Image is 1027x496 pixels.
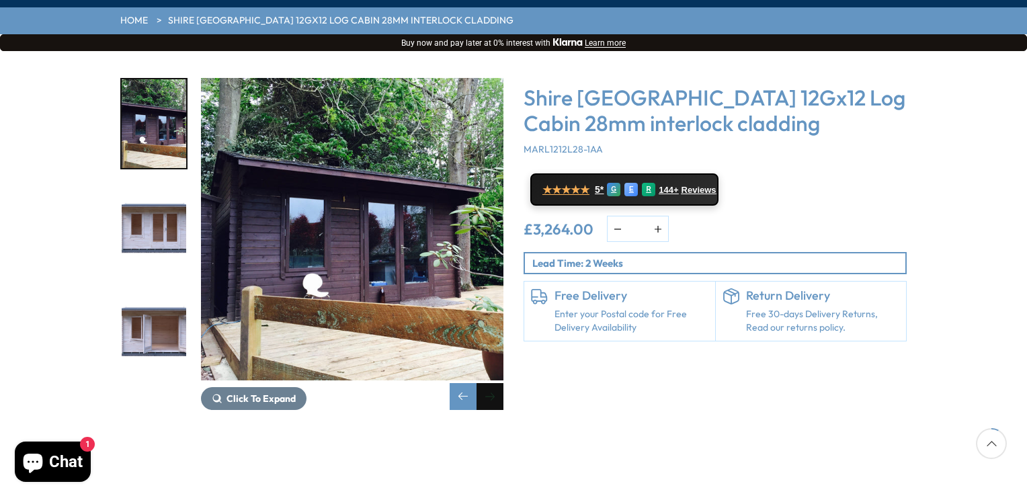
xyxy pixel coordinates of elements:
[524,143,603,155] span: MARL1212L28-1AA
[554,308,708,334] a: Enter your Postal code for Free Delivery Availability
[201,387,306,410] button: Click To Expand
[524,85,907,136] h3: Shire [GEOGRAPHIC_DATA] 12Gx12 Log Cabin 28mm interlock cladding
[120,78,188,170] div: 16 / 18
[201,78,503,410] div: 16 / 18
[122,184,186,274] img: Marlborough12gx12__white_0000_2a6fe599-e600-49f0-9a53-57bd9b8651ae_200x200.jpg
[120,14,148,28] a: HOME
[554,288,708,303] h6: Free Delivery
[122,290,186,379] img: Marlborough12gx12_open_white_0000_5fb43c91-d2aa-4dc9-87e9-0d23bc789a69_200x200.jpg
[201,78,503,380] img: Shire Marlborough 12Gx12 Log Cabin 28mm interlock cladding - Best Shed
[642,183,655,196] div: R
[122,79,186,169] img: Marlborough_5_2e47c216-2484-4b3c-8acf-810f5473f43b_200x200.jpg
[11,442,95,485] inbox-online-store-chat: Shopify online store chat
[542,183,589,196] span: ★★★★★
[624,183,638,196] div: E
[477,383,503,410] div: Next slide
[227,392,296,405] span: Click To Expand
[746,288,900,303] h6: Return Delivery
[530,173,718,206] a: ★★★★★ 5* G E R 144+ Reviews
[532,256,905,270] p: Lead Time: 2 Weeks
[120,183,188,275] div: 17 / 18
[607,183,620,196] div: G
[120,288,188,380] div: 18 / 18
[450,383,477,410] div: Previous slide
[168,14,513,28] a: Shire [GEOGRAPHIC_DATA] 12Gx12 Log Cabin 28mm interlock cladding
[746,308,900,334] p: Free 30-days Delivery Returns, Read our returns policy.
[524,222,593,237] ins: £3,264.00
[659,185,678,196] span: 144+
[682,185,716,196] span: Reviews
